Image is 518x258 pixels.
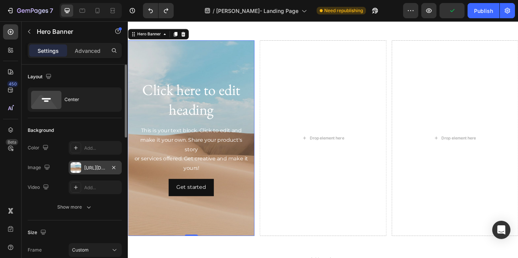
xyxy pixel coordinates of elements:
[128,21,518,258] iframe: Design area
[57,203,93,211] div: Show more
[28,247,42,253] label: Frame
[28,200,122,214] button: Show more
[143,3,174,18] div: Undo/Redo
[72,247,89,253] span: Custom
[28,127,54,134] div: Background
[28,143,50,153] div: Color
[75,47,100,55] p: Advanced
[216,7,298,15] span: [PERSON_NAME]- Landing Page
[28,163,52,173] div: Image
[50,6,53,15] p: 7
[69,243,122,257] button: Custom
[7,81,18,87] div: 450
[28,182,50,193] div: Video
[37,27,101,36] p: Hero Banner
[28,228,48,238] div: Size
[28,72,53,82] div: Layout
[474,7,493,15] div: Publish
[6,139,18,145] div: Beta
[84,184,120,191] div: Add...
[324,7,363,14] span: Need republishing
[366,133,406,139] div: Drop element here
[212,133,252,139] div: Drop element here
[84,165,106,171] div: [URL][DOMAIN_NAME]
[64,91,111,108] div: Center
[468,3,499,18] button: Publish
[38,47,59,55] p: Settings
[3,3,57,18] button: 7
[213,7,215,15] span: /
[84,145,120,152] div: Add...
[492,221,510,239] div: Open Intercom Messenger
